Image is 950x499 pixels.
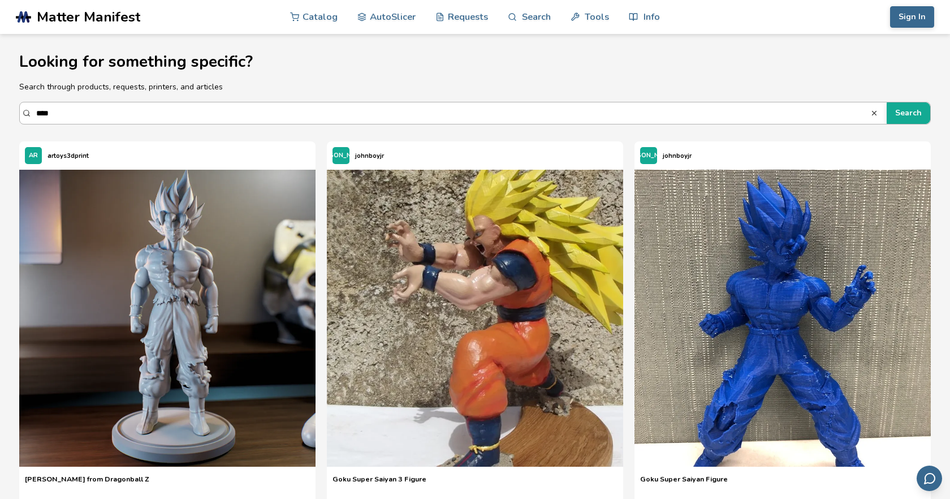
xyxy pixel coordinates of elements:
p: artoys3dprint [47,150,89,162]
span: AR [29,152,38,160]
span: [PERSON_NAME] [622,152,675,160]
span: [PERSON_NAME] [314,152,368,160]
a: Goku Super Saiyan 3 Figure [332,475,426,492]
a: Goku Super Saiyan Figure [640,475,728,492]
h1: Looking for something specific? [19,53,931,71]
a: [PERSON_NAME] from Dragonball Z [25,475,149,492]
button: Send feedback via email [917,466,942,491]
p: johnboyjr [663,150,692,162]
p: Search through products, requests, printers, and articles [19,81,931,93]
input: Search [36,103,871,123]
span: Matter Manifest [37,9,140,25]
button: Sign In [890,6,934,28]
p: johnboyjr [355,150,384,162]
button: Search [887,102,930,124]
button: Search [870,109,881,117]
